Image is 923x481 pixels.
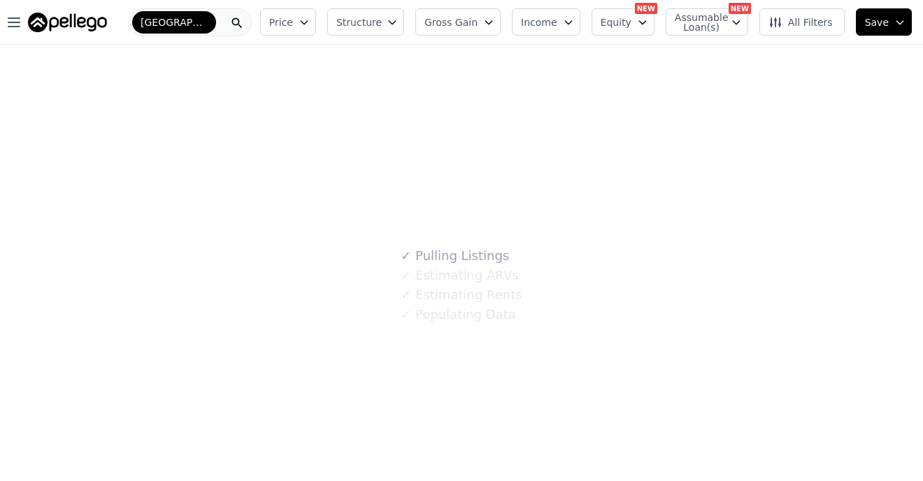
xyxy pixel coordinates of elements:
[729,3,751,14] div: NEW
[336,15,381,29] span: Structure
[401,288,411,302] span: ✓
[401,268,411,282] span: ✓
[635,3,657,14] div: NEW
[424,15,478,29] span: Gross Gain
[521,15,557,29] span: Income
[759,8,845,36] button: All Filters
[865,15,889,29] span: Save
[401,249,411,263] span: ✓
[601,15,631,29] span: Equity
[327,8,404,36] button: Structure
[401,266,518,285] div: Estimating ARVs
[512,8,580,36] button: Income
[856,8,912,36] button: Save
[260,8,316,36] button: Price
[666,8,748,36] button: Assumable Loan(s)
[141,15,208,29] span: [GEOGRAPHIC_DATA][PERSON_NAME]
[415,8,501,36] button: Gross Gain
[401,305,515,324] div: Populating Data
[401,285,522,305] div: Estimating Rents
[401,246,509,266] div: Pulling Listings
[269,15,293,29] span: Price
[675,13,720,32] span: Assumable Loan(s)
[592,8,654,36] button: Equity
[28,13,107,32] img: Pellego
[768,15,833,29] span: All Filters
[401,308,411,322] span: ✓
